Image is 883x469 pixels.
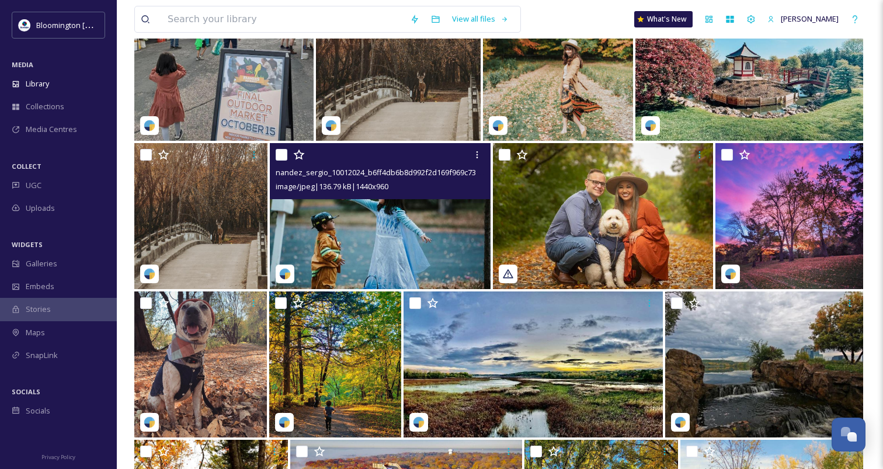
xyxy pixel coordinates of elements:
[162,6,404,32] input: Search your library
[269,291,402,437] img: katiegoespublic_09252024_17843367944665709.jpg
[762,8,844,30] a: [PERSON_NAME]
[134,291,267,437] img: scar_pack_10012024_408a4c30be9a3eeb5c28f37feb4487c8d2aa7f3b3b3ad074012ddee22ed6f207.jpg
[26,304,51,315] span: Stories
[279,416,290,428] img: snapsea-logo.png
[26,405,50,416] span: Socials
[413,416,425,428] img: snapsea-logo.png
[26,281,54,292] span: Embeds
[41,449,75,463] a: Privacy Policy
[12,387,40,396] span: SOCIALS
[144,120,155,131] img: snapsea-logo.png
[781,13,839,24] span: [PERSON_NAME]
[675,416,686,428] img: snapsea-logo.png
[26,101,64,112] span: Collections
[832,418,865,451] button: Open Chat
[725,268,736,280] img: snapsea-logo.png
[325,120,337,131] img: snapsea-logo.png
[276,181,388,192] span: image/jpeg | 136.79 kB | 1440 x 960
[12,60,33,69] span: MEDIA
[41,453,75,461] span: Privacy Policy
[270,143,491,289] img: nandez_sergio_10012024_b6ff4db6b8d992f2d169f969c73c0a6a9c8dc9193734376fac3165daa84aabca.jpg
[279,268,291,280] img: snapsea-logo.png
[634,11,693,27] a: What's New
[134,143,267,289] img: mn_nicest_09252024_17930537608830185.jpg
[493,143,714,289] img: kona_gdoodle_09252024_17916535655104085.jpg
[144,268,155,280] img: snapsea-logo.png
[26,203,55,214] span: Uploads
[144,416,155,428] img: snapsea-logo.png
[492,120,504,131] img: snapsea-logo.png
[665,291,863,437] img: henrymichel38_09252024_17883328010442665.jpg
[12,240,43,249] span: WIDGETS
[12,162,41,171] span: COLLECT
[446,8,514,30] a: View all files
[26,124,77,135] span: Media Centres
[26,78,49,89] span: Library
[645,120,656,131] img: snapsea-logo.png
[715,143,863,289] img: brittneylafond_09302024_00.jpg
[404,291,663,437] img: travelsansborders_09252024_17924882446780902.jpg
[26,258,57,269] span: Galleries
[26,350,58,361] span: SnapLink
[276,166,637,178] span: nandez_sergio_10012024_b6ff4db6b8d992f2d169f969c73c0a6a9c8dc9193734376fac3165daa84aabca.jpg
[26,180,41,191] span: UGC
[19,19,30,31] img: 429649847_804695101686009_1723528578384153789_n.jpg
[26,327,45,338] span: Maps
[36,19,182,30] span: Bloomington [US_STATE] Travel & Tourism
